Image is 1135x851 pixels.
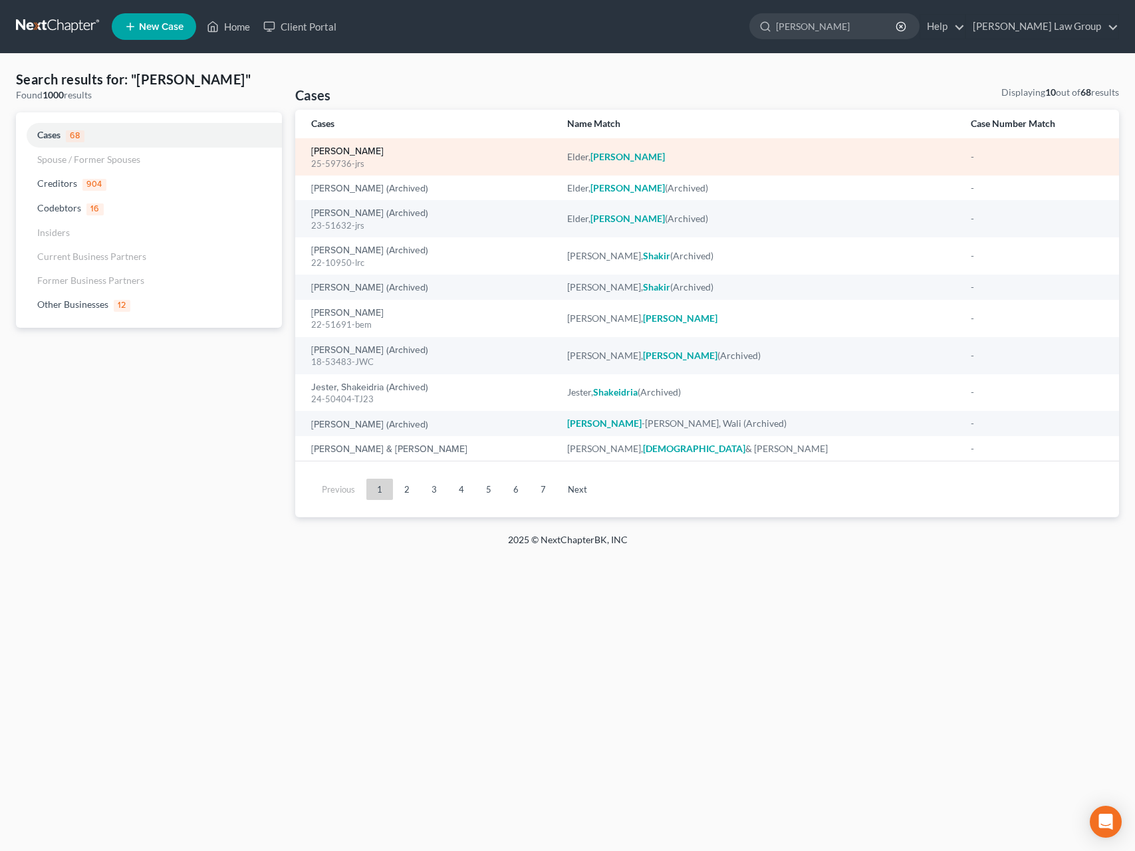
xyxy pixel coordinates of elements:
[960,110,1119,138] th: Case Number Match
[37,129,61,140] span: Cases
[567,386,949,399] div: Jester, (Archived)
[971,249,1103,263] div: -
[257,15,343,39] a: Client Portal
[643,443,745,454] em: [DEMOGRAPHIC_DATA]
[311,184,428,193] a: [PERSON_NAME] (Archived)
[971,212,1103,225] div: -
[971,442,1103,455] div: -
[16,88,282,102] div: Found results
[643,350,717,361] em: [PERSON_NAME]
[567,182,949,195] div: Elder, (Archived)
[366,479,393,500] a: 1
[590,213,665,224] em: [PERSON_NAME]
[43,89,64,100] strong: 1000
[311,420,428,429] a: [PERSON_NAME] (Archived)
[557,110,960,138] th: Name Match
[311,283,428,293] a: [PERSON_NAME] (Archived)
[311,158,547,170] div: 25-59736-jrs
[311,219,547,232] div: 23-51632-jrs
[295,86,331,104] h4: Cases
[971,312,1103,325] div: -
[66,130,84,142] span: 68
[311,445,467,454] a: [PERSON_NAME] & [PERSON_NAME]
[189,533,947,557] div: 2025 © NextChapterBK, INC
[82,179,106,191] span: 904
[16,148,282,172] a: Spouse / Former Spouses
[311,356,547,368] div: 18-53483-JWC
[311,246,428,255] a: [PERSON_NAME] (Archived)
[643,312,717,324] em: [PERSON_NAME]
[1045,86,1056,98] strong: 10
[16,293,282,317] a: Other Businesses12
[971,182,1103,195] div: -
[971,349,1103,362] div: -
[311,209,428,218] a: [PERSON_NAME] (Archived)
[311,346,428,355] a: [PERSON_NAME] (Archived)
[37,299,108,310] span: Other Businesses
[311,147,384,156] a: [PERSON_NAME]
[311,393,547,406] div: 24-50404-TJ23
[966,15,1118,39] a: [PERSON_NAME] Law Group
[16,269,282,293] a: Former Business Partners
[37,154,140,165] span: Spouse / Former Spouses
[1080,86,1091,98] strong: 68
[394,479,420,500] a: 2
[593,386,638,398] em: Shakeidria
[86,203,104,215] span: 16
[643,281,670,293] em: Shakir
[16,196,282,221] a: Codebtors16
[475,479,502,500] a: 5
[311,383,428,392] a: Jester, Shakeidria (Archived)
[567,212,949,225] div: Elder, (Archived)
[971,150,1103,164] div: -
[776,14,898,39] input: Search by name...
[421,479,447,500] a: 3
[37,178,77,189] span: Creditors
[567,312,949,325] div: [PERSON_NAME],
[16,221,282,245] a: Insiders
[37,227,70,238] span: Insiders
[311,257,547,269] div: 22-10950-lrc
[971,281,1103,294] div: -
[295,110,557,138] th: Cases
[971,417,1103,430] div: -
[557,479,598,500] a: Next
[37,275,144,286] span: Former Business Partners
[567,418,642,429] em: [PERSON_NAME]
[16,70,282,88] h4: Search results for: "[PERSON_NAME]"
[1090,806,1122,838] div: Open Intercom Messenger
[567,442,949,455] div: [PERSON_NAME], & [PERSON_NAME]
[567,417,949,430] div: -[PERSON_NAME], Wali (Archived)
[567,281,949,294] div: [PERSON_NAME], (Archived)
[139,22,184,32] span: New Case
[1001,86,1119,99] div: Displaying out of results
[590,182,665,193] em: [PERSON_NAME]
[503,479,529,500] a: 6
[311,308,384,318] a: [PERSON_NAME]
[37,202,81,213] span: Codebtors
[16,245,282,269] a: Current Business Partners
[971,386,1103,399] div: -
[37,251,146,262] span: Current Business Partners
[530,479,557,500] a: 7
[567,150,949,164] div: Elder,
[16,123,282,148] a: Cases68
[643,250,670,261] em: Shakir
[200,15,257,39] a: Home
[448,479,475,500] a: 4
[567,249,949,263] div: [PERSON_NAME], (Archived)
[16,172,282,196] a: Creditors904
[311,318,547,331] div: 22-51691-bem
[920,15,965,39] a: Help
[590,151,665,162] em: [PERSON_NAME]
[567,349,949,362] div: [PERSON_NAME], (Archived)
[114,300,130,312] span: 12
